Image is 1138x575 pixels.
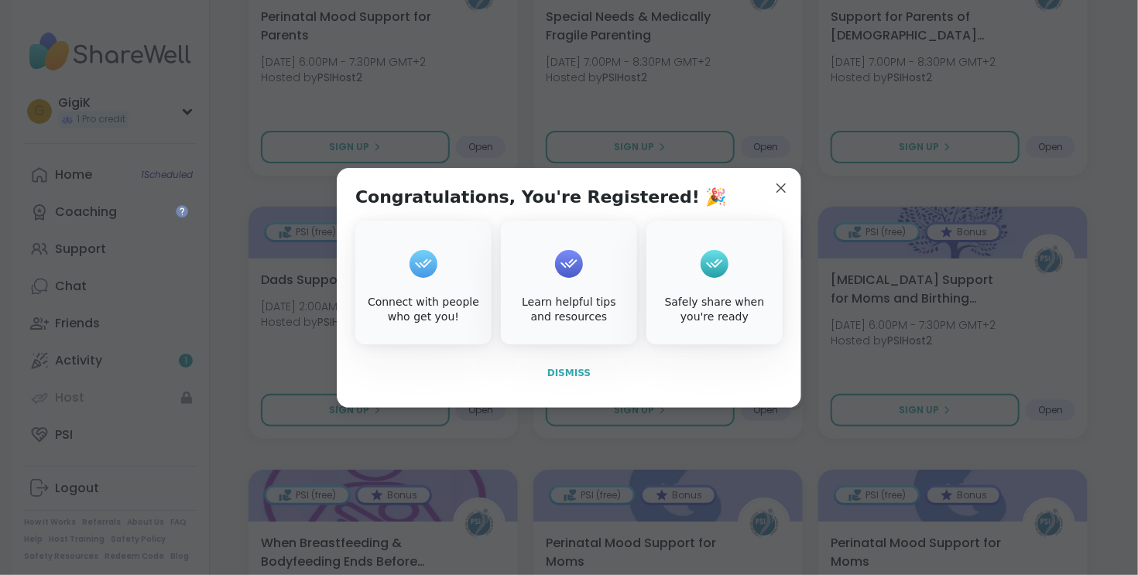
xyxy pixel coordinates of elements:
[650,295,780,325] div: Safely share when you're ready
[504,295,634,325] div: Learn helpful tips and resources
[547,368,591,378] span: Dismiss
[176,205,188,217] iframe: Spotlight
[355,357,783,389] button: Dismiss
[355,187,727,208] h1: Congratulations, You're Registered! 🎉
[358,295,488,325] div: Connect with people who get you!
